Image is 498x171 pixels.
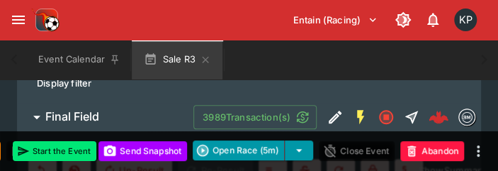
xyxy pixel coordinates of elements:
h6: Final Field [45,109,99,124]
div: split button [193,140,313,160]
svg: Closed [378,109,395,126]
div: 99f4f97f-956a-4e6d-9535-ccc1e1b23a1b [429,107,448,127]
button: Display filter [28,72,100,94]
a: 99f4f97f-956a-4e6d-9535-ccc1e1b23a1b [424,103,453,131]
button: Abandon [400,141,464,161]
div: Kedar Pandit [454,9,477,31]
button: Send Snapshot [98,141,187,161]
button: 3989Transaction(s) [193,105,317,129]
button: Toggle light/dark mode [390,7,416,33]
button: Closed [373,104,399,130]
img: PriceKinetics Logo [31,6,60,34]
button: Start the Event [13,141,96,161]
button: SGM Enabled [348,104,373,130]
button: Edit Detail [322,104,348,130]
button: Straight [399,104,424,130]
button: Select Tenant [285,9,386,31]
button: Kedar Pandit [450,4,481,35]
img: logo-cerberus--red.svg [429,107,448,127]
img: betmakers [459,109,475,125]
button: Sale R3 [132,40,222,79]
button: open drawer [6,7,31,33]
button: Open Race (5m) [193,140,285,160]
button: Final Field [17,103,193,131]
div: betmakers [458,109,475,126]
button: Notifications [420,7,446,33]
button: more [470,143,487,160]
button: Event Calendar [30,40,129,79]
button: select merge strategy [285,140,313,160]
span: Mark an event as closed and abandoned. [400,143,464,157]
